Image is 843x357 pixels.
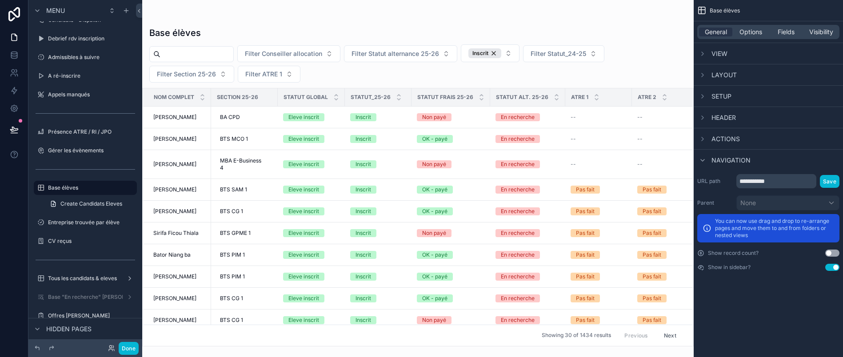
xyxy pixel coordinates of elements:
[711,71,737,79] span: Layout
[48,312,135,319] label: Offres [PERSON_NAME]
[48,275,123,282] label: Tous les candidats & eleves
[48,72,135,79] label: A ré-inscrire
[217,94,258,101] span: Section 25-26
[697,178,733,185] label: URL path
[153,186,206,193] a: [PERSON_NAME]
[711,92,731,101] span: Setup
[48,91,135,98] label: Appels manqués
[153,295,196,302] span: [PERSON_NAME]
[153,230,206,237] a: Sirifa Ficou Thiala
[34,271,137,286] a: Tous les candidats & eleves
[711,113,736,122] span: Header
[46,325,92,333] span: Hidden pages
[153,114,196,121] span: [PERSON_NAME]
[46,6,65,15] span: Menu
[119,342,139,355] button: Done
[153,273,206,280] a: [PERSON_NAME]
[351,94,391,101] span: Statut_25-26
[34,181,137,195] a: Base élèves
[34,234,137,248] a: CV reçus
[153,161,196,168] span: [PERSON_NAME]
[48,184,132,191] label: Base élèves
[697,199,733,206] label: Parent
[740,198,756,207] span: None
[154,94,194,101] span: Nom complet
[153,317,206,324] a: [PERSON_NAME]
[48,219,135,226] label: Entreprise trouvée par élève
[153,135,196,143] span: [PERSON_NAME]
[153,114,206,121] a: [PERSON_NAME]
[153,295,206,302] a: [PERSON_NAME]
[710,7,740,14] span: Base élèves
[48,238,135,245] label: CV reçus
[34,50,137,64] a: Admissibles à suivre
[153,230,199,237] span: Sirifa Ficou Thiala
[153,161,206,168] a: [PERSON_NAME]
[153,186,196,193] span: [PERSON_NAME]
[708,250,759,257] label: Show record count?
[417,94,473,101] span: Statut frais 25-26
[48,294,146,301] label: Base "En recherche" [PERSON_NAME]
[658,329,683,342] button: Next
[571,94,588,101] span: ATRE 1
[34,125,137,139] a: Présence ATRE / RI / JPO
[34,309,137,323] a: Offres [PERSON_NAME]
[711,49,727,58] span: View
[809,28,833,36] span: Visibility
[34,290,137,304] a: Base "En recherche" [PERSON_NAME]
[739,28,762,36] span: Options
[708,264,751,271] label: Show in sidebar?
[715,218,834,239] p: You can now use drag and drop to re-arrange pages and move them to and from folders or nested views
[153,208,196,215] span: [PERSON_NAME]
[711,156,751,165] span: Navigation
[496,94,548,101] span: Statut alt. 25-26
[153,317,196,324] span: [PERSON_NAME]
[778,28,795,36] span: Fields
[153,251,191,258] span: Bator Niang ba
[153,273,196,280] span: [PERSON_NAME]
[153,135,206,143] a: [PERSON_NAME]
[34,32,137,46] a: Debrief rdv inscription
[711,135,740,143] span: Actions
[34,215,137,230] a: Entreprise trouvée par élève
[638,94,656,101] span: ATRE 2
[284,94,328,101] span: Statut global
[34,69,137,83] a: A ré-inscrire
[48,54,135,61] label: Admissibles à suivre
[153,208,206,215] a: [PERSON_NAME]
[48,128,135,135] label: Présence ATRE / RI / JPO
[820,175,839,188] button: Save
[44,197,137,211] a: Create Candidats Eleves
[60,200,122,207] span: Create Candidats Eleves
[34,143,137,158] a: Gérer les évènements
[736,195,839,210] button: None
[542,332,611,339] span: Showing 30 of 1434 results
[48,147,135,154] label: Gérer les évènements
[705,28,727,36] span: General
[48,35,135,42] label: Debrief rdv inscription
[34,87,137,102] a: Appels manqués
[153,251,206,258] a: Bator Niang ba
